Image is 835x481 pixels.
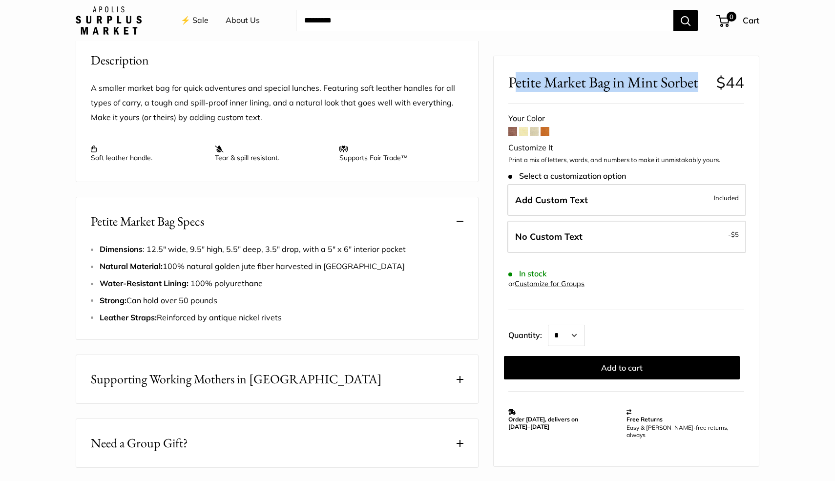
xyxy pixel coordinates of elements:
[181,13,209,28] a: ⚡️ Sale
[508,277,584,291] div: or
[339,145,454,162] p: Supports Fair Trade™
[504,356,740,379] button: Add to cart
[296,10,673,31] input: Search...
[743,15,759,25] span: Cart
[100,261,405,271] span: 100% natural golden jute fiber harvested in [GEOGRAPHIC_DATA]
[626,416,663,423] strong: Free Returns
[626,424,740,439] p: Easy & [PERSON_NAME]-free returns, always
[100,261,163,271] strong: Natural Material:
[508,171,626,180] span: Select a customization option
[508,269,547,278] span: In stock
[507,221,746,253] label: Leave Blank
[673,10,698,31] button: Search
[515,279,584,288] a: Customize for Groups
[91,370,382,389] span: Supporting Working Mothers in [GEOGRAPHIC_DATA]
[100,311,463,325] li: Reinforced by antique nickel rivets
[508,141,744,155] div: Customize It
[100,276,463,291] li: 100% polyurethane
[100,295,126,305] strong: Strong:
[100,293,463,308] li: Can hold over 50 pounds
[91,434,188,453] span: Need a Group Gift?
[215,145,329,162] p: Tear & spill resistant.
[91,212,204,231] span: Petite Market Bag Specs
[508,416,578,430] strong: Order [DATE], delivers on [DATE]–[DATE]
[76,6,142,35] img: Apolis: Surplus Market
[76,419,478,467] button: Need a Group Gift?
[91,145,205,162] p: Soft leather handle.
[91,81,463,125] p: A smaller market bag for quick adventures and special lunches. Featuring soft leather handles for...
[100,278,190,288] strong: Water-Resistant Lining:
[728,229,739,240] span: -
[91,51,463,70] h2: Description
[717,13,759,28] a: 0 Cart
[716,73,744,92] span: $44
[515,194,588,206] span: Add Custom Text
[731,230,739,238] span: $5
[508,73,709,91] span: Petite Market Bag in Mint Sorbet
[226,13,260,28] a: About Us
[100,313,157,322] strong: Leather Straps:
[515,231,583,242] span: No Custom Text
[727,12,736,21] span: 0
[76,355,478,403] button: Supporting Working Mothers in [GEOGRAPHIC_DATA]
[76,197,478,246] button: Petite Market Bag Specs
[100,244,406,254] span: : 12.5" wide, 9.5" high, 5.5" deep, 3.5" drop, with a 5" x 6" interior pocket
[714,192,739,204] span: Included
[507,184,746,216] label: Add Custom Text
[508,155,744,165] p: Print a mix of letters, words, and numbers to make it unmistakably yours.
[100,244,143,254] strong: Dimensions
[508,111,744,126] div: Your Color
[508,322,548,346] label: Quantity:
